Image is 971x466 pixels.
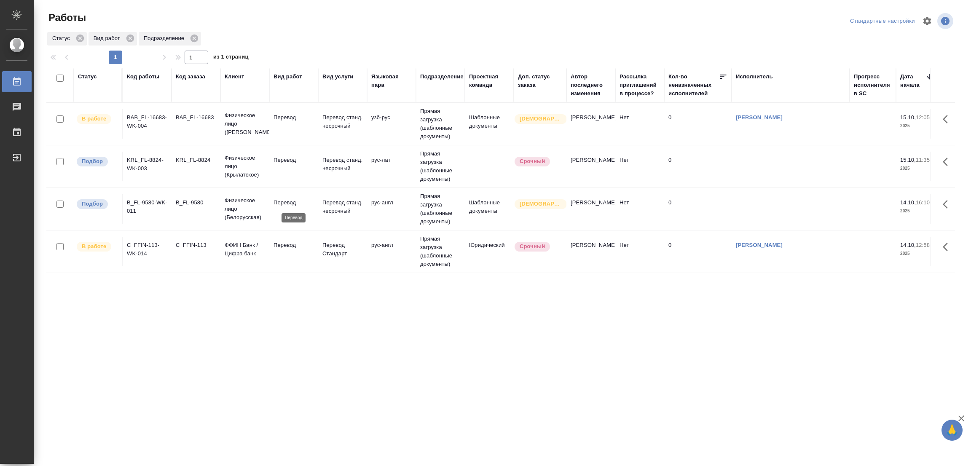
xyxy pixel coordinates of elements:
td: Шаблонные документы [465,194,514,224]
button: Здесь прячутся важные кнопки [938,109,958,129]
td: рус-англ [367,194,416,224]
td: B_FL-9580-WK-011 [123,194,172,224]
span: Работы [46,11,86,24]
a: [PERSON_NAME] [736,242,783,248]
p: ФФИН Банк / Цифра банк [225,241,265,258]
td: Юридический [465,237,514,266]
td: BAB_FL-16683-WK-004 [123,109,172,139]
td: Шаблонные документы [465,109,514,139]
div: Подразделение [420,72,464,81]
div: Рассылка приглашений в процессе? [620,72,660,98]
button: 🙏 [941,420,963,441]
p: Физическое лицо (Белорусская) [225,196,265,222]
div: Код заказа [176,72,205,81]
a: [PERSON_NAME] [736,114,783,121]
p: 2025 [900,249,934,258]
td: [PERSON_NAME] [566,109,615,139]
td: Нет [615,194,664,224]
div: Доп. статус заказа [518,72,562,89]
div: Проектная команда [469,72,510,89]
td: C_FFIN-113-WK-014 [123,237,172,266]
div: C_FFIN-113 [176,241,216,249]
div: Можно подбирать исполнителей [76,198,118,210]
td: рус-англ [367,237,416,266]
p: 14.10, [900,242,916,248]
p: Перевод Стандарт [322,241,363,258]
div: Исполнитель выполняет работу [76,113,118,125]
button: Здесь прячутся важные кнопки [938,237,958,257]
div: Вид работ [89,32,137,46]
td: 0 [664,194,732,224]
button: Здесь прячутся важные кнопки [938,194,958,214]
p: Подбор [82,200,103,208]
p: Перевод станд. несрочный [322,156,363,173]
td: [PERSON_NAME] [566,152,615,181]
p: Статус [52,34,73,43]
div: Кол-во неназначенных исполнителей [668,72,719,98]
p: 15.10, [900,157,916,163]
p: В работе [82,242,106,251]
div: split button [848,15,917,28]
p: Перевод [274,156,314,164]
span: Посмотреть информацию [937,13,955,29]
p: 12:58 [916,242,930,248]
p: Перевод [274,198,314,207]
div: Клиент [225,72,244,81]
td: KRL_FL-8824-WK-003 [123,152,172,181]
td: 0 [664,237,732,266]
td: Прямая загрузка (шаблонные документы) [416,230,465,273]
p: 12:05 [916,114,930,121]
p: 11:35 [916,157,930,163]
p: [DEMOGRAPHIC_DATA] [520,200,562,208]
span: Настроить таблицу [917,11,937,31]
div: Вид услуги [322,72,354,81]
div: Код работы [127,72,159,81]
td: Нет [615,152,664,181]
td: Нет [615,109,664,139]
p: 2025 [900,122,934,130]
p: Перевод станд. несрочный [322,113,363,130]
td: Прямая загрузка (шаблонные документы) [416,188,465,230]
p: В работе [82,115,106,123]
td: 0 [664,109,732,139]
span: из 1 страниц [213,52,249,64]
p: 2025 [900,164,934,173]
p: Срочный [520,157,545,166]
p: Физическое лицо ([PERSON_NAME]) [225,111,265,137]
div: Прогресс исполнителя в SC [854,72,892,98]
div: Языковая пара [371,72,412,89]
p: Перевод [274,113,314,122]
button: Здесь прячутся важные кнопки [938,152,958,172]
p: Вид работ [94,34,123,43]
div: KRL_FL-8824 [176,156,216,164]
div: Статус [78,72,97,81]
td: [PERSON_NAME] [566,237,615,266]
td: Прямая загрузка (шаблонные документы) [416,145,465,187]
div: Исполнитель выполняет работу [76,241,118,252]
div: Статус [47,32,87,46]
p: Перевод [274,241,314,249]
span: 🙏 [945,421,959,439]
td: рус-лат [367,152,416,181]
td: [PERSON_NAME] [566,194,615,224]
p: Срочный [520,242,545,251]
div: Автор последнего изменения [571,72,611,98]
p: Физическое лицо (Крылатское) [225,154,265,179]
div: Вид работ [274,72,302,81]
p: 14.10, [900,199,916,206]
td: узб-рус [367,109,416,139]
td: Прямая загрузка (шаблонные документы) [416,103,465,145]
p: Перевод станд. несрочный [322,198,363,215]
p: 15.10, [900,114,916,121]
div: BAB_FL-16683 [176,113,216,122]
p: 16:10 [916,199,930,206]
td: 0 [664,152,732,181]
div: B_FL-9580 [176,198,216,207]
p: 2025 [900,207,934,215]
div: Можно подбирать исполнителей [76,156,118,167]
td: Нет [615,237,664,266]
div: Исполнитель [736,72,773,81]
p: [DEMOGRAPHIC_DATA] [520,115,562,123]
p: Подразделение [144,34,187,43]
div: Подразделение [139,32,201,46]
